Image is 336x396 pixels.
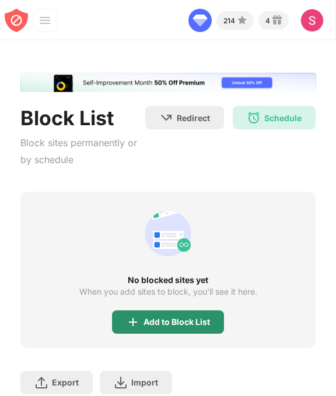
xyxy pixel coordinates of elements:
img: reward-small.svg [270,13,284,27]
div: animation [140,206,196,261]
img: points-small.svg [235,13,249,27]
div: Import [131,377,158,387]
div: No blocked sites yet [20,275,316,285]
div: Export [52,377,79,387]
img: blocksite-icon-red.svg [5,9,28,32]
div: 4 [265,16,270,25]
iframe: Banner [20,73,316,92]
div: 214 [223,16,235,25]
div: Block sites permanently or by schedule [20,135,146,168]
div: Block List [20,106,146,130]
div: Add to Block List [143,317,210,327]
div: Redirect [177,113,210,123]
img: ACg8ocK2diIrfloP2aNAvC5tQh5mAm1mcleNDXLjLeYzKL3umhR-1Q=s96-c [300,9,324,32]
img: diamond-go-unlimited.svg [188,9,212,32]
div: Schedule [264,113,302,123]
div: When you add sites to block, you’ll see it here. [79,287,257,296]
